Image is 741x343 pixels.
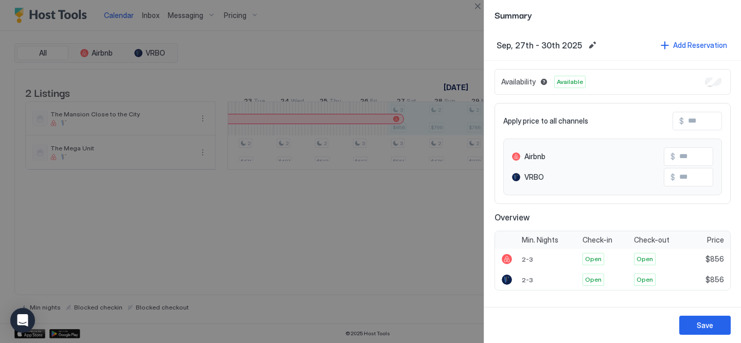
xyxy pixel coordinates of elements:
div: Save [697,320,713,331]
span: Open [585,275,602,284]
span: Sep, 27th - 30th 2025 [497,40,582,50]
span: Min. Nights [522,235,558,245]
span: Check-out [634,235,669,245]
span: Apply price to all channels [503,116,588,126]
span: $856 [705,254,724,264]
button: Blocked dates override all pricing rules and remain unavailable until manually unblocked [538,76,550,88]
span: 2-3 [522,276,533,284]
span: Overview [495,212,731,222]
span: Airbnb [524,152,545,161]
span: Check-in [583,235,612,245]
div: Open Intercom Messenger [10,308,35,333]
span: Availability [501,77,536,87]
span: 2-3 [522,255,533,263]
span: Available [557,77,583,87]
span: Open [585,254,602,264]
span: $ [671,152,675,161]
span: Open [637,254,653,264]
span: Open [637,275,653,284]
span: Price [707,235,724,245]
span: $ [679,116,684,126]
button: Save [679,316,731,335]
button: Edit date range [586,39,598,52]
div: Add Reservation [673,40,727,50]
span: VRBO [524,173,544,182]
span: $856 [705,275,724,284]
span: $ [671,173,675,182]
span: Summary [495,8,731,21]
button: Add Reservation [659,38,729,52]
